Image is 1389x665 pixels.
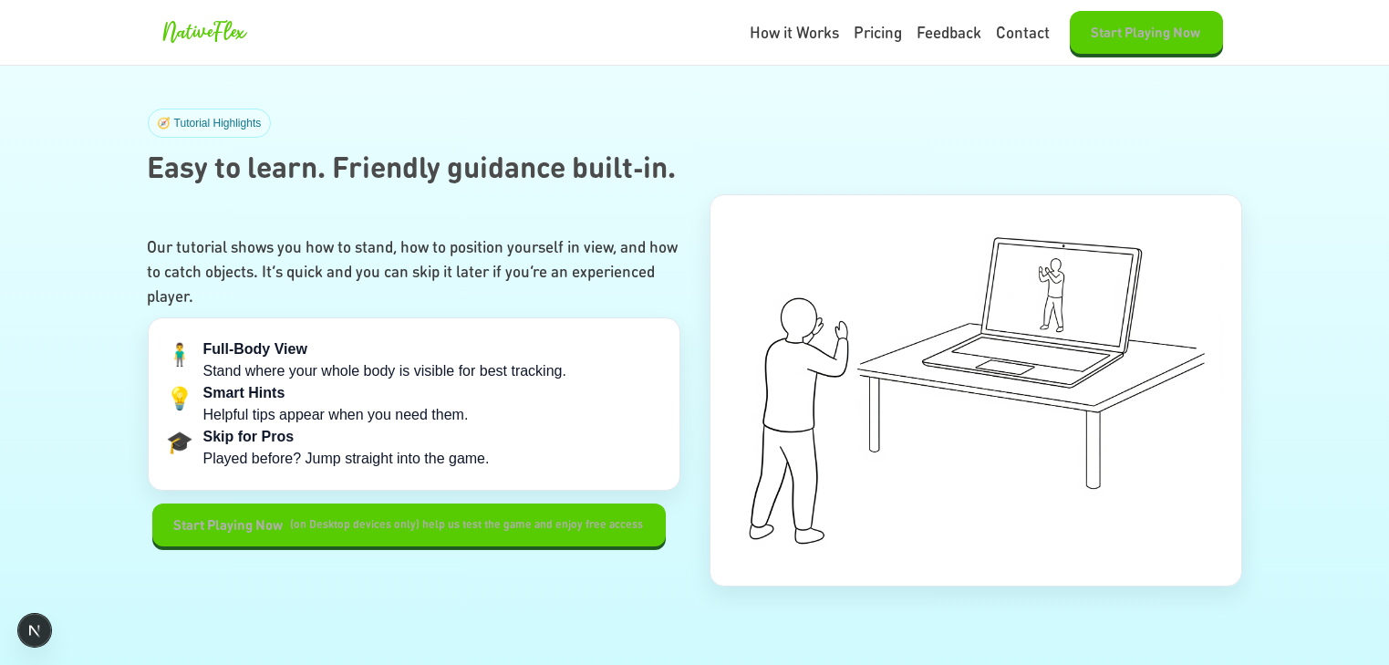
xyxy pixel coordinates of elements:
[203,382,469,426] div: Helpful tips appear when you need them.
[174,514,284,535] span: Start Playing Now
[167,426,194,459] span: 🎓
[148,234,680,309] p: Our tutorial shows you how to stand, how to position yourself in view, and how to catch objects. ...
[917,21,982,45] a: Feedback
[1070,11,1223,54] button: Start Playing Now
[203,426,490,470] div: Played before? Jump straight into the game.
[291,516,644,533] span: (on Desktop devices only) help us test the game and enjoy free access
[855,21,903,45] a: Pricing
[751,21,840,45] a: How it Works
[152,504,666,546] button: Start Playing Now
[203,341,307,357] b: Full‑Body View
[167,338,194,371] span: 🧍‍♂️
[162,21,246,43] span: NativeFlex
[148,145,1242,189] h2: Easy to learn. Friendly guidance built‑in.
[148,109,272,138] div: 🧭 Tutorial Highlights
[203,385,285,400] b: Smart Hints
[729,215,1223,566] img: How to stand for the game
[203,429,295,444] b: Skip for Pros
[997,21,1051,45] a: Contact
[167,382,194,415] span: 💡
[203,338,566,382] div: Stand where your whole body is visible for best tracking.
